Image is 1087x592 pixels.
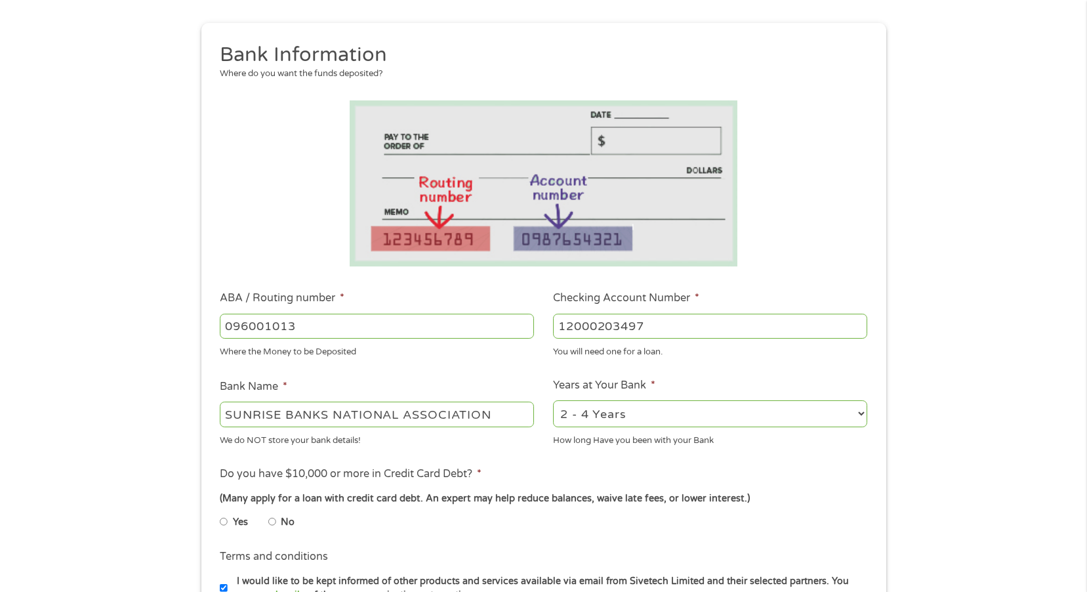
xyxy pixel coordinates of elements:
label: Do you have $10,000 or more in Credit Card Debt? [220,467,482,481]
label: Bank Name [220,380,287,394]
div: Where do you want the funds deposited? [220,68,857,81]
input: 263177916 [220,314,534,339]
label: Years at Your Bank [553,379,655,392]
input: 345634636 [553,314,867,339]
div: Where the Money to be Deposited [220,341,534,359]
label: No [281,515,295,530]
div: How long Have you been with your Bank [553,429,867,447]
label: ABA / Routing number [220,291,344,305]
div: (Many apply for a loan with credit card debt. An expert may help reduce balances, waive late fees... [220,492,867,506]
div: You will need one for a loan. [553,341,867,359]
label: Checking Account Number [553,291,699,305]
label: Terms and conditions [220,550,328,564]
img: Routing number location [350,100,738,266]
h2: Bank Information [220,42,857,68]
label: Yes [233,515,248,530]
div: We do NOT store your bank details! [220,429,534,447]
